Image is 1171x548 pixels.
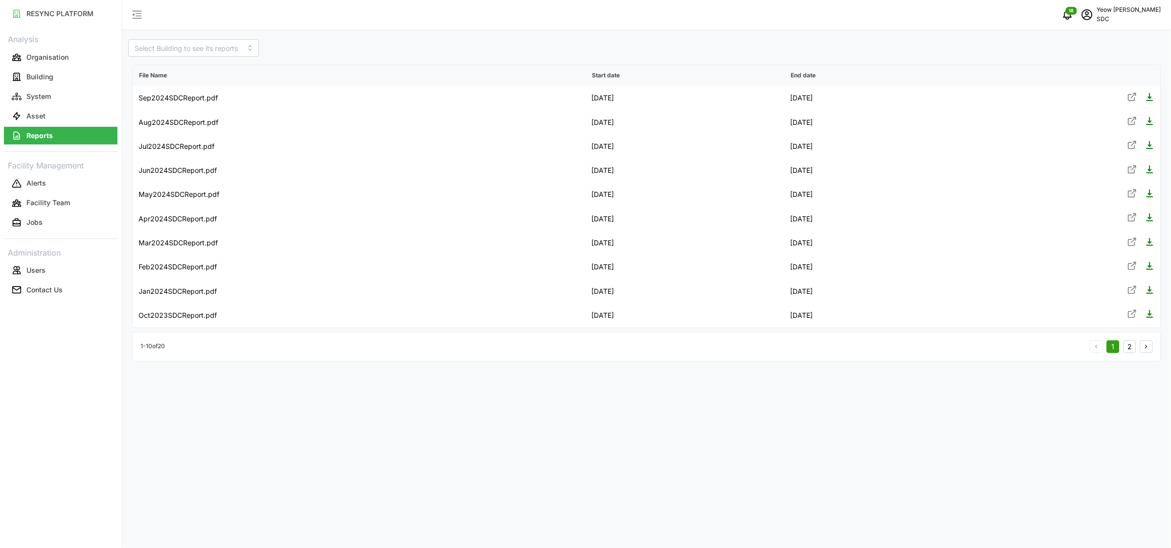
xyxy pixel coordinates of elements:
p: Asset [26,111,46,121]
p: May2024SDCReport.pdf [139,190,219,199]
a: Reports [4,126,117,145]
a: Facility Team [4,193,117,213]
p: Oct2023SDCReport.pdf [139,310,217,320]
button: Alerts [4,175,117,192]
p: [DATE] [591,118,778,127]
a: Building [4,67,117,87]
button: notifications [1058,5,1077,24]
p: [DATE] [790,286,963,296]
input: Select Building to see its reports [128,39,259,57]
p: [DATE] [591,286,778,296]
p: File Name [133,66,585,86]
p: [DATE] [591,214,778,224]
button: schedule [1077,5,1097,24]
button: Organisation [4,48,117,66]
p: Administration [4,245,117,259]
button: Building [4,68,117,86]
p: Contact Us [26,285,63,295]
a: Alerts [4,174,117,193]
p: Sep2024SDCReport.pdf [139,93,218,103]
p: Users [26,265,46,275]
a: System [4,87,117,106]
span: 18 [1069,7,1075,14]
p: Mar2024SDCReport.pdf [139,238,218,248]
p: [DATE] [591,93,778,103]
button: Users [4,262,117,279]
p: End date [785,66,968,86]
button: System [4,88,117,105]
p: 1 - 10 of 20 [141,342,165,351]
p: Jan2024SDCReport.pdf [139,286,217,296]
a: Organisation [4,48,117,67]
p: [DATE] [591,238,778,248]
p: Apr2024SDCReport.pdf [139,214,217,224]
p: Facility Management [4,158,117,172]
button: 1 [1107,340,1120,353]
p: Aug2024SDCReport.pdf [139,118,218,127]
a: Users [4,261,117,280]
p: [DATE] [591,262,778,272]
p: [DATE] [790,214,963,224]
p: [DATE] [790,142,963,151]
p: Jobs [26,217,43,227]
a: Asset [4,106,117,126]
p: RESYNC PLATFORM [26,9,94,19]
p: [DATE] [591,310,778,320]
button: RESYNC PLATFORM [4,5,117,23]
p: Alerts [26,178,46,188]
p: Start date [586,66,784,86]
p: SDC [1097,15,1161,24]
button: Reports [4,127,117,144]
p: [DATE] [790,190,963,199]
p: [DATE] [591,190,778,199]
p: Jul2024SDCReport.pdf [139,142,214,151]
p: Reports [26,131,53,141]
a: Jobs [4,213,117,233]
p: Organisation [26,52,69,62]
p: Feb2024SDCReport.pdf [139,262,217,272]
a: Contact Us [4,280,117,300]
button: Facility Team [4,194,117,212]
p: Facility Team [26,198,70,208]
p: Analysis [4,31,117,46]
p: Jun2024SDCReport.pdf [139,166,217,175]
p: [DATE] [790,262,963,272]
p: [DATE] [790,166,963,175]
p: [DATE] [790,310,963,320]
p: Yeow [PERSON_NAME] [1097,5,1161,15]
p: System [26,92,51,101]
p: [DATE] [790,118,963,127]
button: Asset [4,107,117,125]
button: 2 [1124,340,1136,353]
p: Building [26,72,53,82]
a: RESYNC PLATFORM [4,4,117,24]
button: Contact Us [4,281,117,299]
button: Jobs [4,214,117,232]
p: [DATE] [790,93,963,103]
p: [DATE] [790,238,963,248]
p: [DATE] [591,142,778,151]
p: [DATE] [591,166,778,175]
